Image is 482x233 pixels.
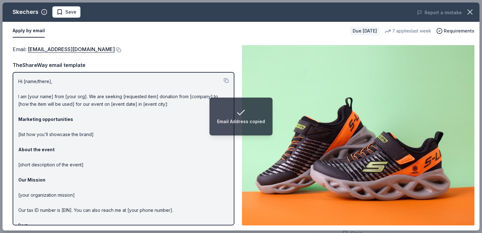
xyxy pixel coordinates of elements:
div: 7 applies last week [385,27,431,35]
strong: Our Mission [18,177,45,182]
strong: Marketing opportunities [18,116,73,122]
button: Requirements [436,27,474,35]
span: Save [65,8,76,16]
div: Email Address copied [217,118,265,125]
div: Due [DATE] [350,27,379,35]
a: [EMAIL_ADDRESS][DOMAIN_NAME] [28,45,115,53]
button: Apply by email [13,24,45,38]
img: Image for Skechers [242,45,474,225]
button: Save [52,6,80,18]
span: Requirements [444,27,474,35]
strong: About the event [18,147,55,152]
button: Report a mistake [417,9,462,16]
div: Skechers [13,7,38,17]
span: Email : [13,46,115,52]
div: TheShareWay email template [13,61,234,69]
